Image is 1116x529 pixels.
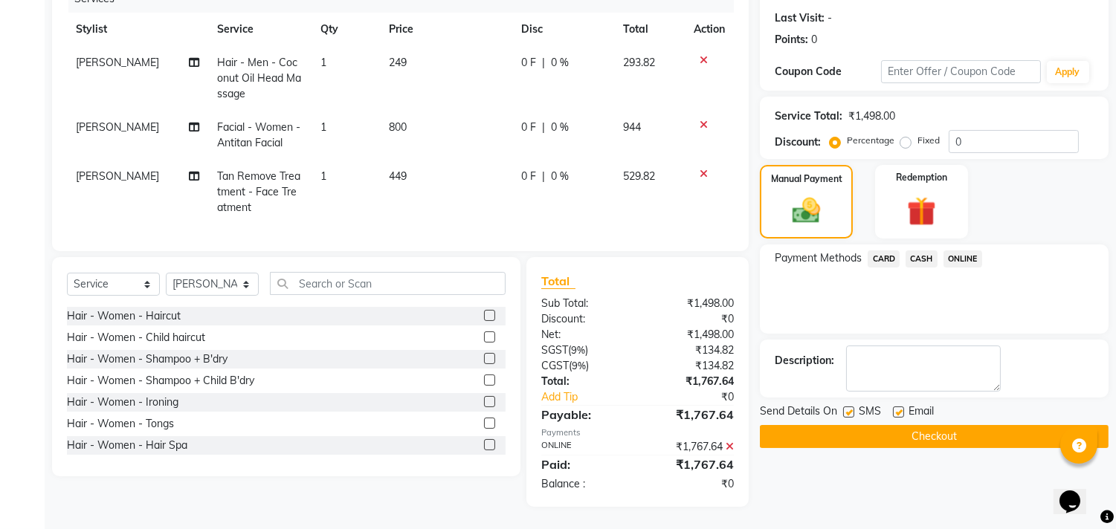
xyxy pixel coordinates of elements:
[67,438,187,453] div: Hair - Women - Hair Spa
[530,455,638,473] div: Paid:
[530,476,638,492] div: Balance :
[906,250,938,267] span: CASH
[521,55,536,71] span: 0 F
[638,455,746,473] div: ₹1,767.64
[208,13,311,46] th: Service
[775,250,862,266] span: Payment Methods
[530,406,638,423] div: Payable:
[571,344,585,356] span: 9%
[530,296,638,311] div: Sub Total:
[572,360,586,371] span: 9%
[881,60,1040,83] input: Enter Offer / Coupon Code
[530,389,656,405] a: Add Tip
[623,120,641,134] span: 944
[775,64,881,79] div: Coupon Code
[380,13,512,46] th: Price
[638,374,746,389] div: ₹1,767.64
[828,10,832,26] div: -
[898,193,945,230] img: _gift.svg
[847,134,894,147] label: Percentage
[542,169,545,184] span: |
[67,13,208,46] th: Stylist
[530,439,638,455] div: ONLINE
[217,56,301,100] span: Hair - Men - Coconut Oil Head Massage
[638,311,746,327] div: ₹0
[530,358,638,374] div: ( )
[67,351,228,367] div: Hair - Women - Shampoo + B'dry
[638,327,746,343] div: ₹1,498.00
[76,120,159,134] span: [PERSON_NAME]
[320,56,326,69] span: 1
[896,171,947,184] label: Redemption
[638,296,746,311] div: ₹1,498.00
[541,273,575,289] span: Total
[551,120,569,135] span: 0 %
[775,134,821,150] div: Discount:
[638,439,746,455] div: ₹1,767.64
[217,120,300,149] span: Facial - Women - Antitan Facial
[541,426,734,439] div: Payments
[530,327,638,343] div: Net:
[541,343,568,357] span: SGST
[389,56,407,69] span: 249
[551,55,569,71] span: 0 %
[944,250,982,267] span: ONLINE
[656,389,746,405] div: ₹0
[638,358,746,374] div: ₹134.82
[389,169,407,183] span: 449
[67,395,178,410] div: Hair - Women - Ironing
[760,403,837,422] span: Send Details On
[530,343,638,358] div: ( )
[67,330,205,345] div: Hair - Women - Child haircut
[917,134,940,147] label: Fixed
[270,272,506,295] input: Search or Scan
[760,425,1109,448] button: Checkout
[312,13,380,46] th: Qty
[638,406,746,423] div: ₹1,767.64
[775,108,842,124] div: Service Total:
[530,311,638,327] div: Discount:
[521,120,536,135] span: 0 F
[848,108,895,124] div: ₹1,498.00
[623,169,655,183] span: 529.82
[320,120,326,134] span: 1
[389,120,407,134] span: 800
[320,169,326,183] span: 1
[541,359,569,372] span: CGST
[775,10,825,26] div: Last Visit:
[542,55,545,71] span: |
[530,374,638,389] div: Total:
[1047,61,1089,83] button: Apply
[811,32,817,48] div: 0
[67,308,181,324] div: Hair - Women - Haircut
[638,476,746,492] div: ₹0
[909,403,934,422] span: Email
[76,56,159,69] span: [PERSON_NAME]
[775,32,808,48] div: Points:
[859,403,881,422] span: SMS
[521,169,536,184] span: 0 F
[67,373,254,389] div: Hair - Women - Shampoo + Child B'dry
[775,353,834,369] div: Description:
[542,120,545,135] span: |
[76,169,159,183] span: [PERSON_NAME]
[614,13,685,46] th: Total
[67,416,174,432] div: Hair - Women - Tongs
[685,13,734,46] th: Action
[1054,470,1101,514] iframe: chat widget
[771,172,842,186] label: Manual Payment
[551,169,569,184] span: 0 %
[784,195,828,227] img: _cash.svg
[638,343,746,358] div: ₹134.82
[868,250,900,267] span: CARD
[512,13,614,46] th: Disc
[217,169,300,214] span: Tan Remove Treatment - Face Treatment
[623,56,655,69] span: 293.82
